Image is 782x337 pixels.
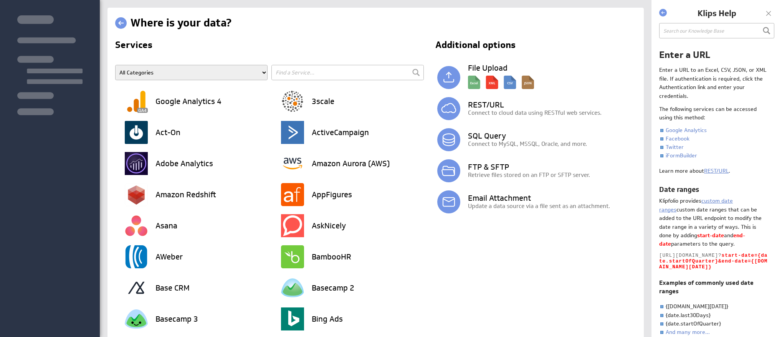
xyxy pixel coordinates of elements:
h3: Examples of commonly used date ranges [659,275,774,299]
img: image1137728285709518332.png [125,245,148,268]
b: start-date [697,232,724,239]
h3: AWeber [155,253,183,261]
h1: Where is your data? [131,16,231,30]
li: {[DOMAIN_NAME][DATE]} [659,303,774,310]
h3: Base CRM [155,284,190,292]
li: {date.last30Days} [659,312,774,319]
img: image772416011628122514.png [125,214,148,237]
p: Learn more about . [659,167,770,175]
img: local_description.svg [468,72,534,89]
h3: SQL Query [468,132,636,140]
h2: Services [115,40,425,53]
p: Connect to cloud data using RESTful web services. [468,109,636,117]
a: custom date ranges [659,197,733,213]
h3: Asana [155,222,177,230]
p: Klipfolio provides custom date ranges that can be added to the URL endpoint to modify the date ra... [659,197,770,248]
li: {date.startOfQuarter} [659,320,774,327]
img: image9187947030682302895.png [281,121,304,144]
h2: Additional options [428,40,634,53]
p: Enter a URL to an Excel, CSV, JSON, or XML file. If authentication is required, click the Authent... [659,66,770,100]
img: image259683944446962572.png [281,276,304,299]
img: ftp.svg [437,159,460,182]
h3: Adobe Analytics [155,160,213,167]
h3: AskNicely [312,222,346,230]
a: iFormBuilder [666,152,697,159]
a: Twitter [666,144,684,150]
h3: File Upload [468,64,636,72]
h3: Amazon Aurora (AWS) [312,160,390,167]
a: Google Analytics [666,127,707,134]
h3: Basecamp 2 [312,284,354,292]
img: image7632027720258204353.png [125,183,148,206]
a: And many more... [666,329,710,335]
h3: ActiveCampaign [312,129,369,136]
p: Connect to MySQL, MSSQL, Oracle, and more. [468,140,636,148]
img: image1361835612104150966.png [281,214,304,237]
p: The following services can be accessed using this method: [659,105,770,122]
img: skeleton-sidenav.svg [17,15,83,115]
img: image8173749476544625175.png [281,307,304,330]
a: REST/URL [704,167,729,174]
img: image4488369603297424195.png [125,121,148,144]
h3: Basecamp 3 [155,315,198,323]
h3: AppFigures [312,191,352,198]
h3: FTP & SFTP [468,163,636,171]
input: Submit [410,67,422,78]
img: image2828648019801083890.png [125,307,148,330]
input: Find a Service... [271,65,424,80]
h3: Email Attachment [468,194,636,202]
img: image4271532089018294151.png [281,245,304,268]
img: image3093126248595685490.png [125,276,148,299]
h3: Amazon Redshift [155,191,216,198]
p: [URL][DOMAIN_NAME]? [659,253,770,270]
img: image7083839964087255944.png [281,183,304,206]
img: image6502031566950861830.png [125,90,148,113]
h3: BambooHR [312,253,351,261]
img: image5212420104391205579.png [281,90,304,113]
h3: Google Analytics 4 [155,97,222,105]
h3: 3scale [312,97,334,105]
h1: Enter a URL [659,48,774,61]
input: Search our Knowledge Base [659,23,774,38]
p: Retrieve files stored on an FTP or SFTP server. [468,171,636,179]
a: Facebook [666,135,689,142]
img: email.svg [437,190,460,213]
b: start-date={date.startOfQuarter}&end-date={[DOMAIN_NAME][DATE]} [659,253,767,270]
h3: Bing Ads [312,315,343,323]
h2: Date ranges [659,185,774,195]
img: image7123355047139026446.png [125,152,148,175]
h3: Act-On [155,129,180,136]
img: local.svg [437,66,460,89]
img: simple_rest.svg [437,97,460,120]
img: image6239696482622088708.png [281,152,304,175]
p: Update a data source via a file sent as an attachment. [468,202,636,210]
h3: REST/URL [468,101,636,109]
img: database.svg [437,128,460,151]
h1: Klips Help [669,8,765,19]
